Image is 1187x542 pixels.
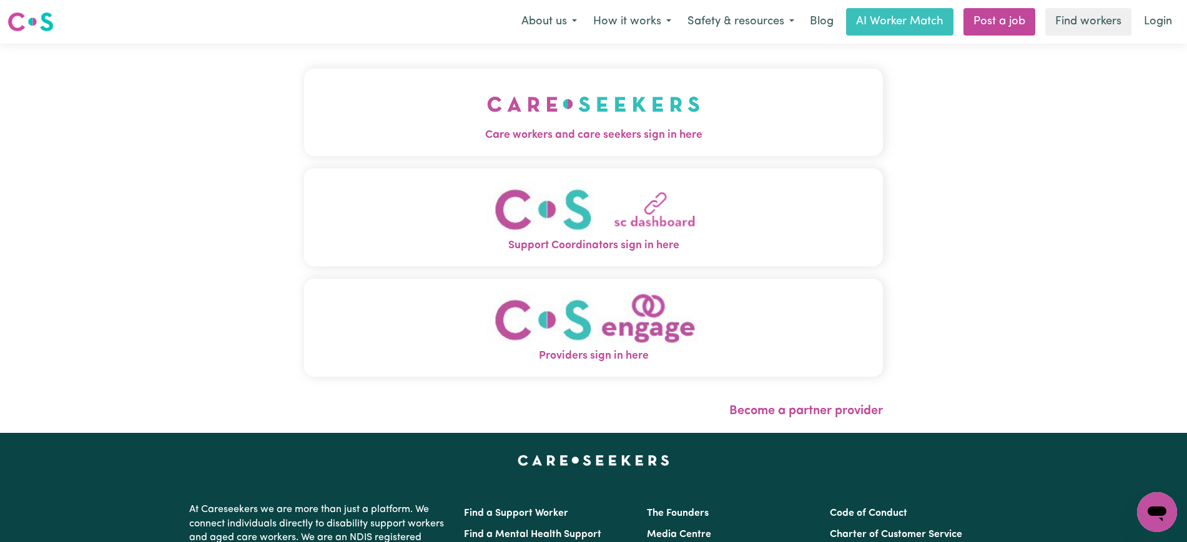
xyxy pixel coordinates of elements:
a: Careseekers home page [518,455,669,465]
button: Safety & resources [679,9,802,35]
a: Code of Conduct [830,508,907,518]
a: Blog [802,8,841,36]
button: Support Coordinators sign in here [304,168,883,266]
span: Care workers and care seekers sign in here [304,127,883,143]
a: Careseekers logo [7,7,54,36]
button: Providers sign in here [304,279,883,377]
button: Care workers and care seekers sign in here [304,69,883,156]
img: Careseekers logo [7,11,54,33]
a: Media Centre [647,530,711,540]
button: About us [513,9,585,35]
a: Become a partner provider [729,405,883,417]
a: Post a job [963,8,1035,36]
a: The Founders [647,508,709,518]
button: How it works [585,9,679,35]
a: Find workers [1045,8,1131,36]
a: Find a Support Worker [464,508,568,518]
span: Support Coordinators sign in here [304,238,883,254]
a: Charter of Customer Service [830,530,962,540]
a: AI Worker Match [846,8,953,36]
span: Providers sign in here [304,348,883,364]
iframe: Button to launch messaging window [1137,492,1177,532]
a: Login [1136,8,1180,36]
